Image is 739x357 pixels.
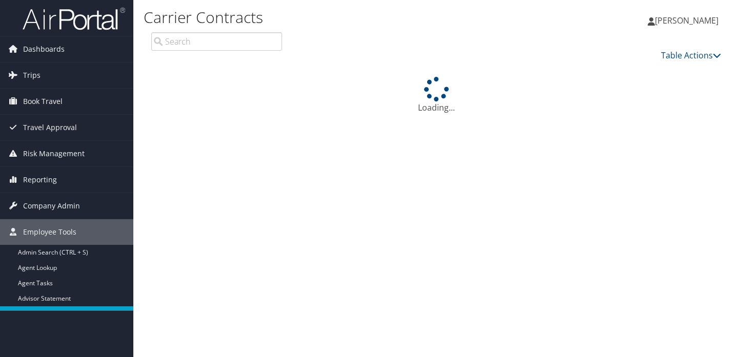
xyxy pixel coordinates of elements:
[23,36,65,62] span: Dashboards
[144,7,534,28] h1: Carrier Contracts
[23,167,57,193] span: Reporting
[144,77,729,114] div: Loading...
[23,7,125,31] img: airportal-logo.png
[23,89,63,114] span: Book Travel
[661,50,721,61] a: Table Actions
[23,62,41,88] span: Trips
[648,5,729,36] a: [PERSON_NAME]
[655,15,718,26] span: [PERSON_NAME]
[23,115,77,140] span: Travel Approval
[23,219,76,245] span: Employee Tools
[151,32,282,51] input: Search
[23,193,80,219] span: Company Admin
[23,141,85,166] span: Risk Management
